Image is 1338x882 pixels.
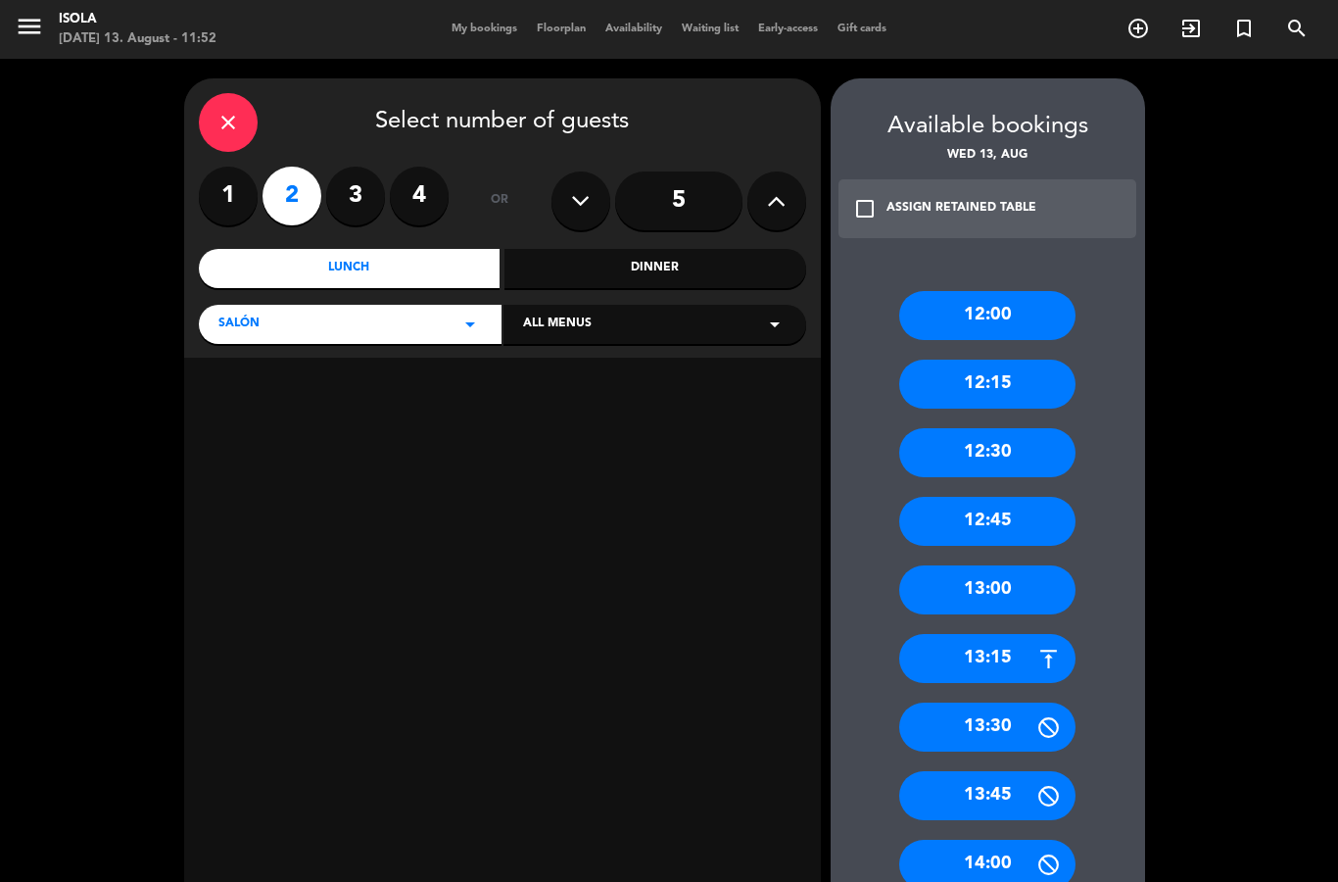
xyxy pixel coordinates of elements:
[199,249,501,288] div: Lunch
[1126,17,1150,40] i: add_circle_outline
[468,167,532,235] div: or
[899,360,1075,409] div: 12:15
[831,108,1145,146] div: Available bookings
[199,93,806,152] div: Select number of guests
[899,428,1075,477] div: 12:30
[326,167,385,225] label: 3
[1270,12,1323,45] span: SEARCH
[831,146,1145,166] div: Wed 13, Aug
[899,565,1075,614] div: 13:00
[1285,17,1309,40] i: search
[853,197,877,220] i: check_box_outline_blank
[672,24,748,34] span: Waiting list
[216,111,240,134] i: close
[263,167,321,225] label: 2
[1112,12,1165,45] span: BOOK TABLE
[763,313,787,336] i: arrow_drop_down
[458,313,482,336] i: arrow_drop_down
[1218,12,1270,45] span: Special reservation
[899,771,1075,820] div: 13:45
[504,249,806,288] div: Dinner
[899,634,1075,683] div: 13:15
[442,24,527,34] span: My bookings
[886,199,1036,219] div: ASSIGN RETAINED TABLE
[899,291,1075,340] div: 12:00
[828,24,896,34] span: Gift cards
[199,167,258,225] label: 1
[899,703,1075,752] div: 13:30
[15,12,44,48] button: menu
[527,24,596,34] span: Floorplan
[523,315,592,334] span: All menus
[596,24,672,34] span: Availability
[748,24,828,34] span: Early-access
[390,167,449,225] label: 4
[59,10,216,29] div: Isola
[1165,12,1218,45] span: WALK IN
[15,12,44,41] i: menu
[59,29,216,49] div: [DATE] 13. August - 11:52
[1232,17,1256,40] i: turned_in_not
[218,315,260,334] span: Salón
[899,497,1075,546] div: 12:45
[1179,17,1203,40] i: exit_to_app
